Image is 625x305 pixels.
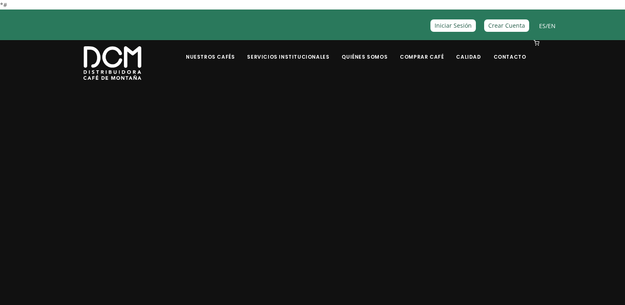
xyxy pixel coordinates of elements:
a: EN [548,22,556,30]
a: ES [539,22,546,30]
span: / [539,21,556,31]
a: Contacto [489,41,531,60]
a: Nuestros Cafés [181,41,240,60]
a: Crear Cuenta [484,19,529,31]
a: Servicios Institucionales [242,41,334,60]
a: Iniciar Sesión [430,19,476,31]
a: Comprar Café [395,41,449,60]
a: Quiénes Somos [337,41,392,60]
a: Calidad [451,41,486,60]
